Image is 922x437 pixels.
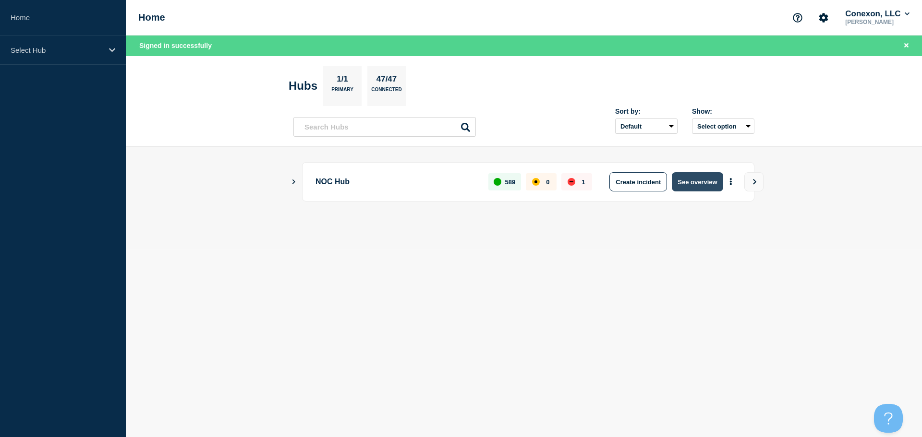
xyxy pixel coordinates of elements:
[672,172,723,191] button: See overview
[744,172,764,191] button: View
[315,172,477,191] p: NOC Hub
[291,178,296,186] button: Show Connected Hubs
[333,74,352,87] p: 1/1
[494,178,501,186] div: up
[331,87,353,97] p: Primary
[289,79,317,93] h2: Hubs
[874,404,903,433] iframe: Help Scout Beacon - Open
[609,172,667,191] button: Create incident
[900,40,912,51] button: Close banner
[813,8,834,28] button: Account settings
[843,9,911,19] button: Conexon, LLC
[568,178,575,186] div: down
[692,107,754,115] div: Show:
[788,8,808,28] button: Support
[725,173,737,191] button: More actions
[582,178,585,186] p: 1
[138,12,165,23] h1: Home
[843,19,911,25] p: [PERSON_NAME]
[373,74,400,87] p: 47/47
[371,87,401,97] p: Connected
[615,107,678,115] div: Sort by:
[532,178,540,186] div: affected
[11,46,103,54] p: Select Hub
[615,118,678,134] select: Sort by
[505,178,516,186] p: 589
[139,42,212,49] span: Signed in successfully
[692,118,754,134] button: Select option
[546,178,549,186] p: 0
[293,117,476,137] input: Search Hubs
